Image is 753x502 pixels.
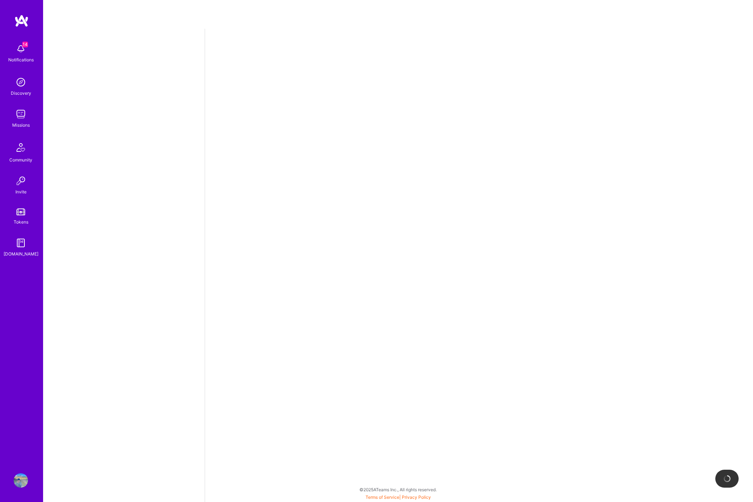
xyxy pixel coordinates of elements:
[12,473,30,488] a: User Avatar
[4,250,38,258] div: [DOMAIN_NAME]
[14,218,28,226] div: Tokens
[14,14,29,27] img: logo
[9,156,32,164] div: Community
[12,121,30,129] div: Missions
[402,494,431,500] a: Privacy Policy
[366,494,399,500] a: Terms of Service
[14,473,28,488] img: User Avatar
[15,188,27,196] div: Invite
[14,75,28,89] img: discovery
[14,107,28,121] img: teamwork
[8,56,34,64] div: Notifications
[43,480,753,498] div: © 2025 ATeams Inc., All rights reserved.
[12,139,29,156] img: Community
[14,236,28,250] img: guide book
[366,494,431,500] span: |
[22,42,28,47] span: 14
[14,42,28,56] img: bell
[17,208,25,215] img: tokens
[11,89,31,97] div: Discovery
[14,174,28,188] img: Invite
[722,474,732,484] img: loading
